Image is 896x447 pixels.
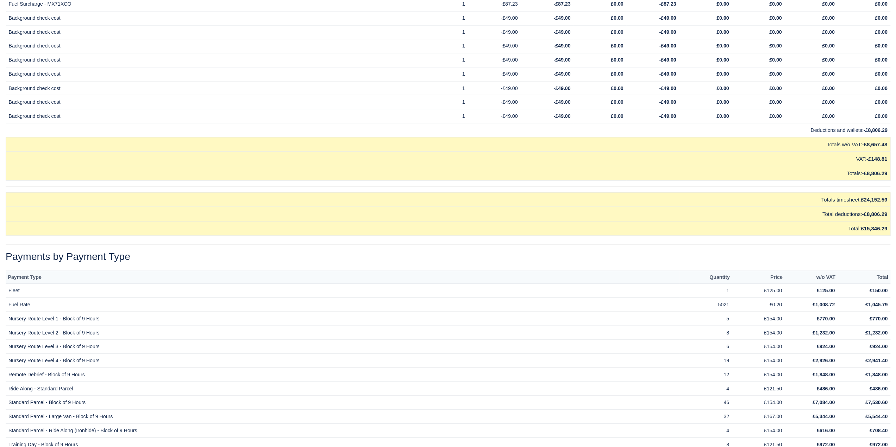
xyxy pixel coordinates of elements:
td: £167.00 [732,409,785,423]
strong: £924.00 [817,343,835,349]
strong: £0.00 [716,57,729,63]
td: 1 [679,283,732,298]
th: Quantity [679,270,732,283]
td: Ride Along - Standard Parcel [6,381,679,395]
strong: £0.00 [611,113,624,119]
strong: -£8,806.29 [862,170,887,176]
strong: £0.00 [822,113,835,119]
strong: £0.00 [611,29,624,35]
td: 46 [679,395,732,409]
strong: £0.00 [769,43,782,49]
strong: £5,344.00 [813,413,835,419]
strong: £0.00 [716,85,729,91]
td: -£49.00 [468,53,521,67]
strong: £770.00 [817,315,835,321]
td: Nursery Route Level 2 - Block of 9 Hours [6,325,679,339]
td: Nursery Route Level 1 - Block of 9 Hours [6,311,679,325]
strong: £0.00 [769,1,782,7]
td: -£49.00 [468,81,521,95]
strong: -£49.00 [659,71,676,77]
th: w/o VAT [785,270,838,283]
strong: £150.00 [870,287,888,293]
td: -£49.00 [468,25,521,39]
td: Background check cost [6,81,415,95]
strong: £1,008.72 [813,301,835,307]
strong: £0.00 [822,85,835,91]
strong: £0.00 [822,43,835,49]
strong: -£8,657.48 [862,141,887,147]
td: 1 [415,39,468,53]
th: Price [732,270,785,283]
td: 5 [679,311,732,325]
strong: £0.00 [716,43,729,49]
strong: -£49.00 [659,29,676,35]
strong: -£49.00 [659,85,676,91]
strong: £7,530.60 [865,399,888,405]
td: Background check cost [6,95,415,109]
td: Totals: [6,166,890,180]
strong: £0.00 [875,43,888,49]
td: £154.00 [732,339,785,353]
strong: £0.00 [822,71,835,77]
strong: -£49.00 [553,29,570,35]
strong: £0.00 [716,15,729,21]
strong: £0.00 [875,113,888,119]
strong: £0.00 [769,99,782,104]
strong: -£49.00 [553,99,570,104]
strong: £1,232.00 [865,330,888,335]
strong: £0.00 [716,1,729,7]
td: Standard Parcel - Block of 9 Hours [6,395,679,409]
strong: £0.00 [769,29,782,35]
td: Total deductions: [6,206,890,221]
td: £154.00 [732,311,785,325]
strong: £770.00 [870,315,888,321]
td: 5021 [679,298,732,312]
strong: -£49.00 [553,15,570,21]
strong: £0.00 [769,71,782,77]
strong: £0.00 [822,15,835,21]
td: Background check cost [6,11,415,25]
strong: £0.00 [716,29,729,35]
td: Totals w/o VAT: [6,137,890,151]
strong: £0.00 [822,29,835,35]
td: Standard Parcel - Ride Along (Ironhide) - Block of 9 Hours [6,423,679,438]
strong: £2,941.40 [865,357,888,363]
strong: £0.00 [875,1,888,7]
strong: -£49.00 [659,43,676,49]
strong: -£87.23 [553,1,570,7]
strong: £616.00 [817,427,835,433]
td: 19 [679,353,732,368]
td: 4 [679,423,732,438]
strong: £924.00 [870,343,888,349]
strong: £0.00 [875,71,888,77]
td: -£49.00 [468,95,521,109]
strong: £2,926.00 [813,357,835,363]
strong: -£49.00 [659,15,676,21]
strong: £0.00 [611,99,624,104]
td: Background check cost [6,109,415,123]
div: Chat Widget [861,413,896,447]
td: -£49.00 [468,39,521,53]
th: Total [838,270,890,283]
strong: £0.00 [769,113,782,119]
td: 1 [415,53,468,67]
strong: £0.00 [822,99,835,104]
strong: £0.00 [875,99,888,104]
strong: £972.00 [817,441,835,447]
strong: £1,045.79 [865,301,888,307]
strong: £0.00 [716,99,729,104]
strong: £0.00 [875,85,888,91]
strong: -£49.00 [553,113,570,119]
td: £154.00 [732,423,785,438]
strong: -£148.81 [866,155,887,161]
td: Totals timesheet: [6,192,890,206]
td: £154.00 [732,353,785,368]
strong: £0.00 [611,15,624,21]
td: Fleet [6,283,679,298]
strong: -£87.23 [659,1,676,7]
td: Nursery Route Level 3 - Block of 9 Hours [6,339,679,353]
strong: £0.00 [611,71,624,77]
td: 6 [679,339,732,353]
strong: -£49.00 [659,57,676,63]
strong: £0.00 [611,43,624,49]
